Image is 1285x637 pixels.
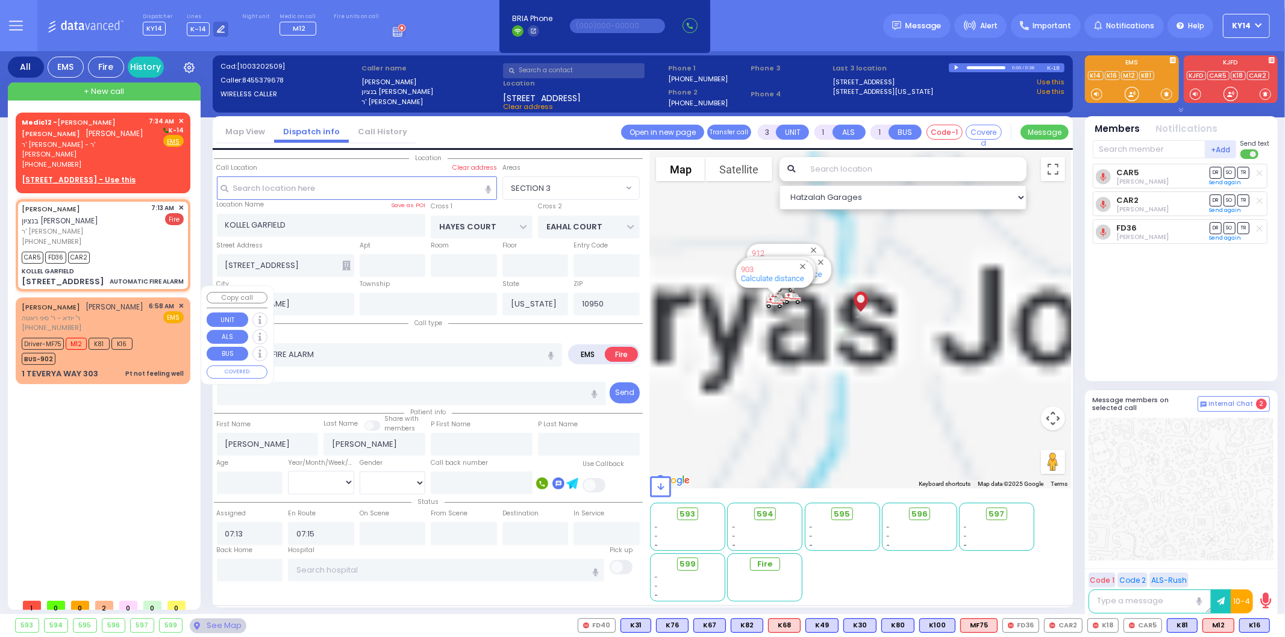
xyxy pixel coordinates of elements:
div: BLS [805,618,839,633]
u: EMS [167,137,180,146]
div: BLS [843,618,877,633]
span: 597 [989,508,1005,520]
input: (000)000-00000 [570,19,665,33]
a: Dispatch info [274,126,349,137]
label: Call Location [217,163,258,173]
span: 7:34 AM [149,117,175,126]
img: comment-alt.png [1201,402,1207,408]
span: Driver-MF75 [22,338,64,350]
span: [STREET_ADDRESS] [503,92,581,102]
span: Phone 1 [668,63,746,73]
div: All [8,57,44,78]
span: DR [1210,194,1222,206]
span: Patient info [404,408,452,417]
label: Call back number [431,458,488,468]
button: Covered [966,125,1002,140]
label: Cad: [220,61,358,72]
span: Abraham Altman [1116,232,1169,241]
span: SECTION 3 [503,177,623,199]
span: Important [1033,20,1071,31]
button: Notifications [1156,122,1218,136]
span: KY14 [143,22,166,36]
span: Alert [980,20,998,31]
h5: Message members on selected call [1093,396,1198,412]
button: ALS [833,125,866,140]
span: - [886,541,890,550]
div: Year/Month/Week/Day [288,458,354,468]
button: Close [815,256,827,268]
span: 594 [757,508,774,520]
label: EMS [1085,60,1179,68]
div: BLS [621,618,651,633]
label: Medic on call [280,13,320,20]
img: Google [653,473,693,488]
a: [STREET_ADDRESS][US_STATE] [833,87,934,97]
button: COVERED [207,365,267,379]
a: Open this area in Google Maps (opens a new window) [653,473,693,488]
span: ר' יודא - ר' סיני ראטה [22,313,144,323]
label: En Route [288,509,316,518]
div: BLS [1167,618,1198,633]
label: Floor [502,241,517,250]
span: 0 [143,601,161,610]
input: Search member [1093,140,1205,158]
span: ר' [PERSON_NAME] [22,226,148,237]
input: Search location here [217,176,497,199]
button: Internal Chat 2 [1198,396,1270,412]
span: - [809,541,813,550]
label: Last Name [324,419,358,429]
span: 2 [1256,399,1267,409]
label: Fire units on call [334,13,379,20]
span: 2 [95,601,113,610]
button: Toggle fullscreen view [1041,157,1065,181]
span: TR [1237,194,1249,206]
div: 599 [160,619,183,632]
a: K14 [1088,71,1104,80]
span: SO [1224,222,1236,234]
a: Use this [1037,77,1065,87]
button: UNIT [207,312,248,327]
label: Assigned [217,509,246,518]
span: 0 [167,601,186,610]
span: - [732,541,736,550]
span: Isaac Friedman [1116,205,1169,214]
button: Code 2 [1118,573,1148,588]
label: Save as POI [391,201,425,210]
span: 7:13 AM [152,204,175,213]
a: FD36 [1116,223,1137,232]
label: Location [503,78,664,89]
input: Search hospital [288,559,604,582]
span: TR [1237,167,1249,178]
span: SO [1224,167,1236,178]
a: 912 [752,249,764,258]
label: ר' [PERSON_NAME] [361,97,499,107]
label: [PHONE_NUMBER] [668,98,728,107]
span: ✕ [178,116,184,126]
span: Send text [1240,139,1270,148]
div: 594 [45,619,68,632]
label: בנציון [PERSON_NAME] [361,87,499,97]
div: BLS [881,618,915,633]
div: KOLLEL GARFIELD [22,267,74,276]
div: M12 [1202,618,1234,633]
div: BLS [693,618,726,633]
span: [PHONE_NUMBER] [22,160,81,169]
span: Clear address [503,102,553,111]
a: History [128,57,164,78]
span: - [732,523,736,532]
span: - [732,532,736,541]
span: 6:58 AM [149,302,175,311]
button: Map camera controls [1041,406,1065,430]
span: Nachman Kahana [1116,177,1169,186]
span: ✕ [178,301,184,311]
div: BLS [731,618,763,633]
span: [PHONE_NUMBER] [22,323,81,332]
a: M12 [1121,71,1138,80]
div: AUTOMATIC FIRE ALARM [110,277,184,286]
span: DR [1210,222,1222,234]
span: ר' [PERSON_NAME] - ר' [PERSON_NAME] [22,140,145,160]
div: EMS [48,57,84,78]
span: Message [905,20,942,32]
span: [PHONE_NUMBER] [22,237,81,246]
span: ✕ [178,203,184,213]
